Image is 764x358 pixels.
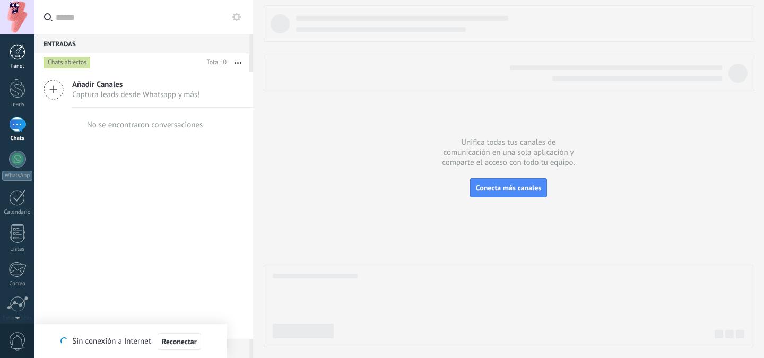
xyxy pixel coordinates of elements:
[2,135,33,142] div: Chats
[2,101,33,108] div: Leads
[470,178,547,197] button: Conecta más canales
[162,338,197,345] span: Reconectar
[87,120,203,130] div: No se encontraron conversaciones
[227,53,249,72] button: Más
[2,209,33,216] div: Calendario
[2,246,33,253] div: Listas
[34,34,249,53] div: Entradas
[158,333,201,350] button: Reconectar
[203,57,227,68] div: Total: 0
[2,281,33,287] div: Correo
[72,90,200,100] span: Captura leads desde Whatsapp y más!
[60,333,201,350] div: Sin conexión a Internet
[2,171,32,181] div: WhatsApp
[72,80,200,90] span: Añadir Canales
[476,183,541,193] span: Conecta más canales
[2,63,33,70] div: Panel
[44,56,91,69] div: Chats abiertos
